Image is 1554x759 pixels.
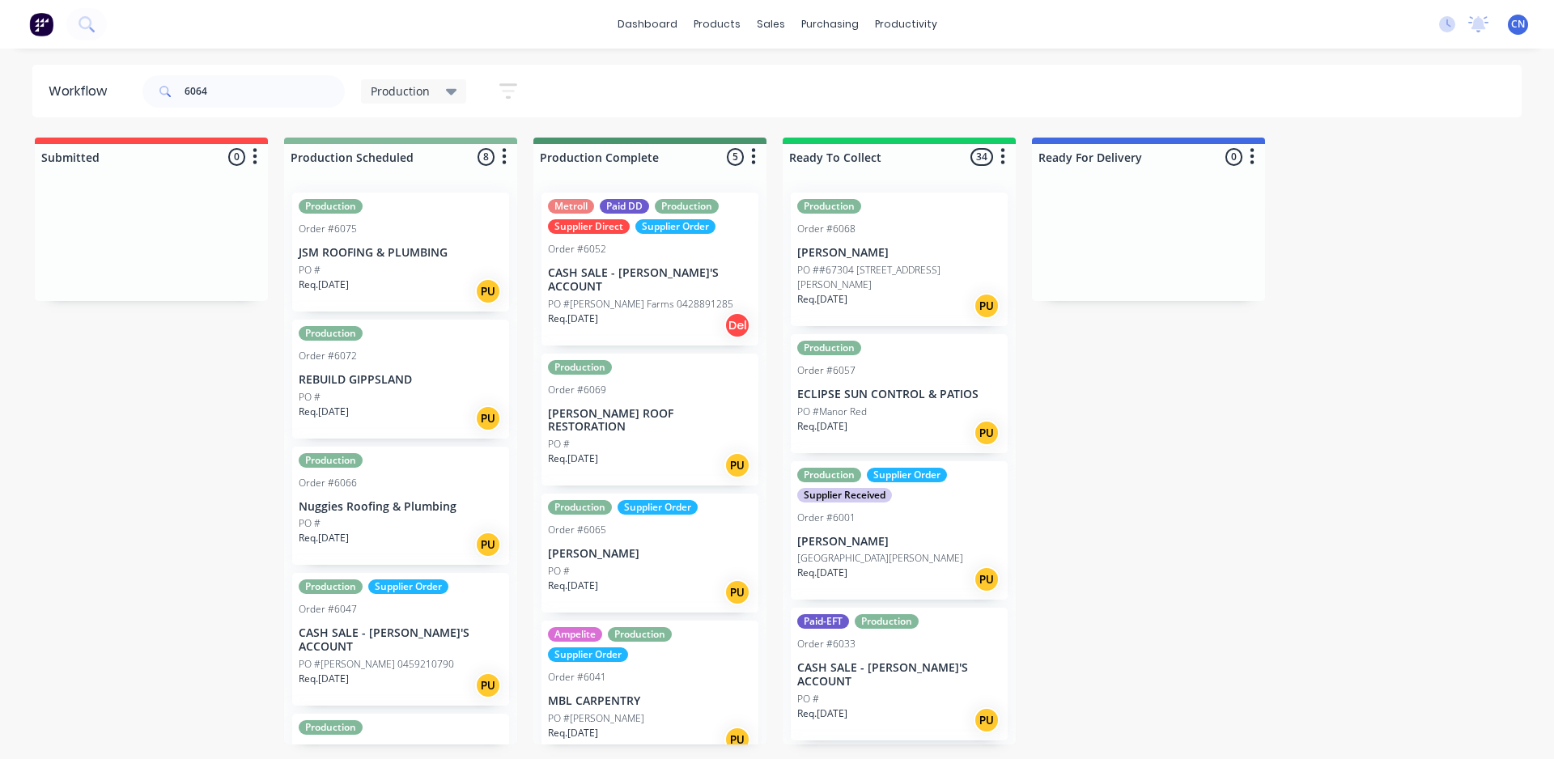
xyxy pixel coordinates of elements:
p: CASH SALE - [PERSON_NAME]'S ACCOUNT [797,661,1001,689]
div: Supplier Order [635,219,715,234]
div: purchasing [793,12,867,36]
div: Production [548,360,612,375]
div: Order #6066 [299,476,357,490]
div: Supplier Direct [548,219,630,234]
p: PO #Manor Red [797,405,867,419]
div: Order #6001 [797,511,856,525]
p: Req. [DATE] [797,292,847,307]
div: PU [974,293,1000,319]
p: Req. [DATE] [299,531,349,545]
div: Production [548,500,612,515]
div: ProductionOrder #6072REBUILD GIPPSLANDPO #Req.[DATE]PU [292,320,509,439]
div: Production [299,720,363,735]
div: Paid-EFT [797,614,849,629]
div: Production [797,199,861,214]
p: CASH SALE - [PERSON_NAME]'S ACCOUNT [548,266,752,294]
div: PU [974,420,1000,446]
div: Production [299,199,363,214]
div: PU [724,452,750,478]
div: Supplier Order [548,647,628,662]
div: productivity [867,12,945,36]
div: PU [475,405,501,431]
div: Production [655,199,719,214]
div: PU [475,672,501,698]
p: PO # [299,516,321,531]
div: ProductionOrder #6069[PERSON_NAME] ROOF RESTORATIONPO #Req.[DATE]PU [541,354,758,486]
p: PO #[PERSON_NAME] 0459210790 [299,657,454,672]
div: PU [475,278,501,304]
p: PO # [548,564,570,579]
div: Supplier Order [368,579,448,594]
p: Req. [DATE] [548,579,598,593]
div: PU [475,532,501,558]
div: Order #6072 [299,349,357,363]
p: PO # [797,692,819,706]
div: PU [974,707,1000,733]
p: Req. [DATE] [548,452,598,466]
div: ProductionSupplier OrderOrder #6047CASH SALE - [PERSON_NAME]'S ACCOUNTPO #[PERSON_NAME] 045921079... [292,573,509,706]
div: Paid-EFTProductionOrder #6033CASH SALE - [PERSON_NAME]'S ACCOUNTPO #Req.[DATE]PU [791,608,1008,740]
div: Production [797,468,861,482]
div: Production [608,627,672,642]
div: MetrollPaid DDProductionSupplier DirectSupplier OrderOrder #6052CASH SALE - [PERSON_NAME]'S ACCOU... [541,193,758,346]
p: ECLIPSE SUN CONTROL & PATIOS [797,388,1001,401]
p: Req. [DATE] [797,566,847,580]
div: Order #6052 [548,242,606,257]
div: Order #6069 [548,383,606,397]
div: ProductionOrder #6066Nuggies Roofing & PlumbingPO #Req.[DATE]PU [292,447,509,566]
div: PU [724,579,750,605]
div: Order #6068 [797,222,856,236]
div: Supplier Received [797,488,892,502]
span: Production [371,83,430,100]
p: [PERSON_NAME] [797,246,1001,260]
div: products [686,12,749,36]
div: PU [974,566,1000,592]
p: [PERSON_NAME] [548,547,752,561]
p: PO ##67304 [STREET_ADDRESS][PERSON_NAME] [797,263,1001,292]
div: ProductionSupplier OrderOrder #6065[PERSON_NAME]PO #Req.[DATE]PU [541,494,758,613]
p: Req. [DATE] [299,672,349,686]
div: Production [299,579,363,594]
div: Supplier Order [618,500,698,515]
p: MBL CARPENTRY [548,694,752,708]
div: Del [724,312,750,338]
p: REBUILD GIPPSLAND [299,373,503,387]
div: Production [797,341,861,355]
p: Req. [DATE] [299,405,349,419]
div: Order #6075 [299,222,357,236]
p: Req. [DATE] [548,312,598,326]
div: Supplier Order [867,468,947,482]
p: [PERSON_NAME] ROOF RESTORATION [548,407,752,435]
div: Order #6065 [548,523,606,537]
p: PO #[PERSON_NAME] Farms 0428891285 [548,297,733,312]
p: [PERSON_NAME] [797,535,1001,549]
a: dashboard [609,12,686,36]
p: [GEOGRAPHIC_DATA][PERSON_NAME] [797,551,963,566]
p: PO # [299,263,321,278]
div: Order #6047 [299,602,357,617]
span: CN [1511,17,1525,32]
input: Search for orders... [185,75,345,108]
p: Req. [DATE] [797,419,847,434]
div: Ampelite [548,627,602,642]
div: Order #6041 [548,670,606,685]
div: Order #6064 [299,743,357,757]
div: Production [855,614,919,629]
p: Req. [DATE] [299,278,349,292]
div: ProductionOrder #6057ECLIPSE SUN CONTROL & PATIOSPO #Manor RedReq.[DATE]PU [791,334,1008,453]
div: sales [749,12,793,36]
div: ProductionOrder #6068[PERSON_NAME]PO ##67304 [STREET_ADDRESS][PERSON_NAME]Req.[DATE]PU [791,193,1008,326]
div: ProductionSupplier OrderSupplier ReceivedOrder #6001[PERSON_NAME][GEOGRAPHIC_DATA][PERSON_NAME]Re... [791,461,1008,600]
p: PO # [299,390,321,405]
p: Req. [DATE] [797,706,847,721]
div: Production [299,453,363,468]
p: PO #[PERSON_NAME] [548,711,644,726]
div: Order #6057 [797,363,856,378]
div: Workflow [49,82,115,101]
div: Paid DD [600,199,649,214]
p: Req. [DATE] [548,726,598,740]
div: Order #6033 [797,637,856,651]
div: Metroll [548,199,594,214]
img: Factory [29,12,53,36]
div: Production [299,326,363,341]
